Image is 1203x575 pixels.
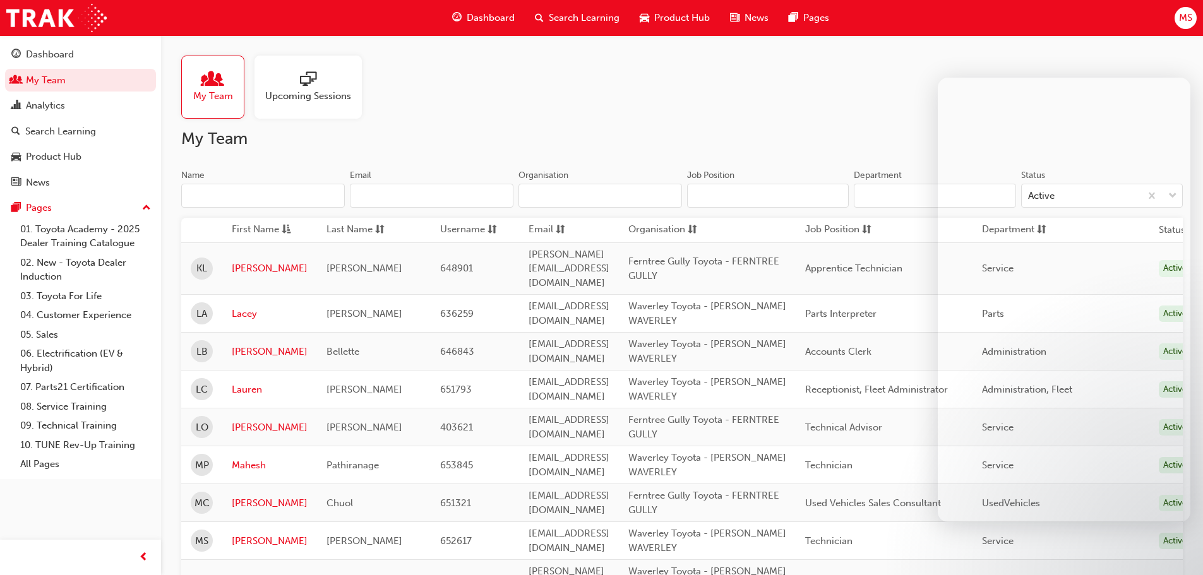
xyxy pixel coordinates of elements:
span: Service [982,535,1014,547]
div: Analytics [26,98,65,113]
div: Active [1159,533,1192,550]
span: Dashboard [467,11,515,25]
span: 653845 [440,459,473,471]
span: Waverley Toyota - [PERSON_NAME] WAVERLEY [628,338,786,364]
span: 403621 [440,422,473,433]
span: news-icon [11,177,21,189]
a: 06. Electrification (EV & Hybrid) [15,344,156,377]
a: Upcoming Sessions [254,56,372,119]
h2: My Team [181,129,1183,149]
span: search-icon [11,126,20,138]
a: [PERSON_NAME] [232,261,308,276]
span: people-icon [205,71,221,89]
a: Lauren [232,382,308,397]
button: Organisationsorting-icon [628,222,698,238]
button: Usernamesorting-icon [440,222,510,238]
span: MP [195,458,209,473]
span: sessionType_ONLINE_URL-icon [300,71,316,89]
span: Search Learning [549,11,619,25]
span: [PERSON_NAME] [326,263,402,274]
span: Waverley Toyota - [PERSON_NAME] WAVERLEY [628,452,786,478]
button: Last Namesorting-icon [326,222,396,238]
span: prev-icon [139,550,148,566]
span: Ferntree Gully Toyota - FERNTREE GULLY [628,414,779,440]
button: Job Positionsorting-icon [805,222,875,238]
span: guage-icon [11,49,21,61]
span: [EMAIL_ADDRESS][DOMAIN_NAME] [529,338,609,364]
span: people-icon [11,75,21,86]
a: car-iconProduct Hub [630,5,720,31]
div: Product Hub [26,150,81,164]
input: Email [350,184,513,208]
div: News [26,175,50,190]
span: [PERSON_NAME] [326,422,402,433]
span: First Name [232,222,279,238]
span: News [745,11,769,25]
a: 02. New - Toyota Dealer Induction [15,253,156,287]
span: MS [1179,11,1192,25]
span: LC [196,382,208,397]
span: Technical Advisor [805,422,882,433]
span: Product Hub [654,11,710,25]
button: DashboardMy TeamAnalyticsSearch LearningProduct HubNews [5,40,156,196]
input: Job Position [687,184,849,208]
a: Product Hub [5,145,156,169]
span: Pathiranage [326,459,379,471]
iframe: Intercom live chat [938,78,1190,522]
span: Pages [803,11,829,25]
span: 648901 [440,263,473,274]
span: sorting-icon [375,222,385,238]
span: car-icon [11,151,21,163]
span: KL [196,261,207,276]
span: LA [196,307,207,321]
span: 652617 [440,535,472,547]
span: Bellette [326,346,359,357]
span: 651793 [440,384,472,395]
a: 07. Parts21 Certification [15,377,156,397]
a: Mahesh [232,458,308,473]
span: Ferntree Gully Toyota - FERNTREE GULLY [628,256,779,282]
span: [EMAIL_ADDRESS][DOMAIN_NAME] [529,452,609,478]
a: 05. Sales [15,325,156,345]
span: [PERSON_NAME] [326,384,402,395]
span: search-icon [535,10,544,26]
div: Job Position [687,169,734,182]
span: asc-icon [282,222,291,238]
a: My Team [5,69,156,92]
span: [EMAIL_ADDRESS][DOMAIN_NAME] [529,490,609,516]
span: Username [440,222,485,238]
span: My Team [193,89,233,104]
a: search-iconSearch Learning [525,5,630,31]
a: [PERSON_NAME] [232,420,308,435]
span: Technician [805,535,853,547]
span: Ferntree Gully Toyota - FERNTREE GULLY [628,490,779,516]
span: Waverley Toyota - [PERSON_NAME] WAVERLEY [628,376,786,402]
span: sorting-icon [688,222,697,238]
a: 08. Service Training [15,397,156,417]
span: news-icon [730,10,739,26]
div: Email [350,169,371,182]
span: [PERSON_NAME][EMAIL_ADDRESS][DOMAIN_NAME] [529,249,609,288]
button: Pages [5,196,156,220]
span: Apprentice Technician [805,263,902,274]
a: pages-iconPages [779,5,839,31]
div: Department [854,169,902,182]
span: Upcoming Sessions [265,89,351,104]
span: up-icon [142,200,151,216]
input: Organisation [518,184,682,208]
span: Parts Interpreter [805,308,877,319]
span: car-icon [640,10,649,26]
a: Dashboard [5,43,156,66]
span: pages-icon [789,10,798,26]
a: [PERSON_NAME] [232,496,308,511]
span: [PERSON_NAME] [326,308,402,319]
div: Organisation [518,169,568,182]
span: 651321 [440,497,471,509]
span: sorting-icon [862,222,871,238]
span: Chuol [326,497,353,509]
button: Emailsorting-icon [529,222,598,238]
img: Trak [6,4,107,32]
a: News [5,171,156,194]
